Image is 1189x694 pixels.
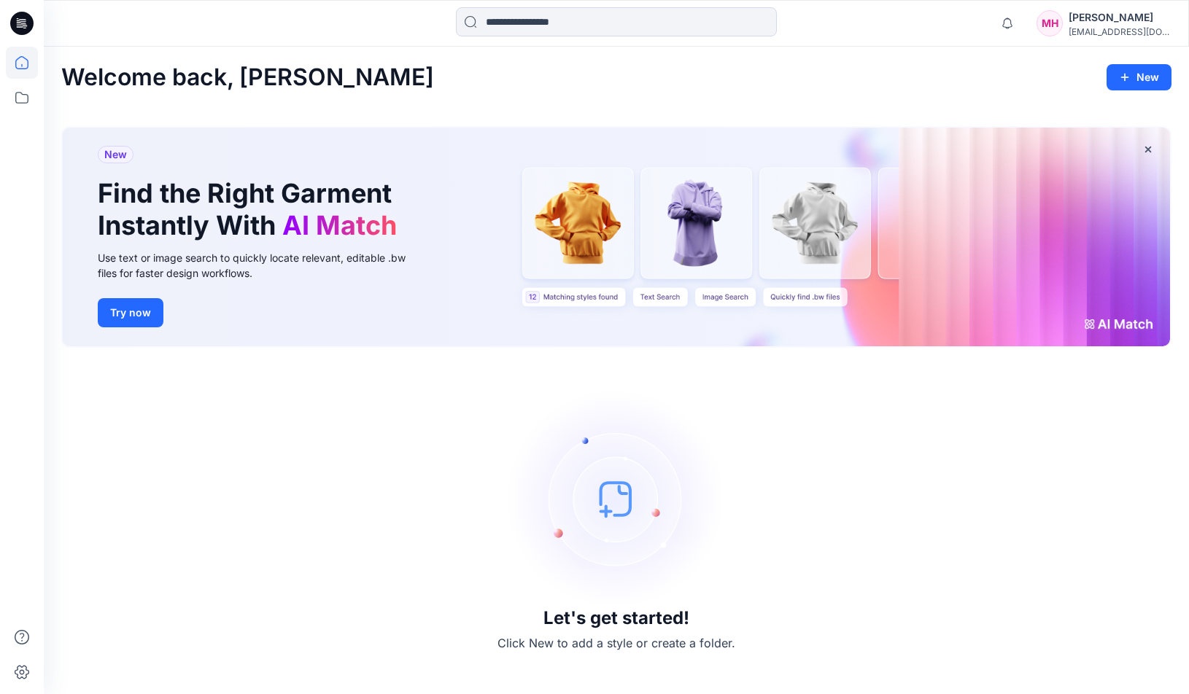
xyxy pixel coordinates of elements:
div: Use text or image search to quickly locate relevant, editable .bw files for faster design workflows. [98,250,426,281]
h2: Welcome back, [PERSON_NAME] [61,64,434,91]
button: Try now [98,298,163,327]
div: MH [1037,10,1063,36]
h1: Find the Right Garment Instantly With [98,178,404,241]
h3: Let's get started! [543,608,689,628]
button: New [1107,64,1171,90]
p: Click New to add a style or create a folder. [497,634,735,652]
span: New [104,146,127,163]
div: [EMAIL_ADDRESS][DOMAIN_NAME] [1069,26,1171,37]
span: AI Match [282,209,397,241]
img: empty-state-image.svg [507,389,726,608]
div: [PERSON_NAME] [1069,9,1171,26]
